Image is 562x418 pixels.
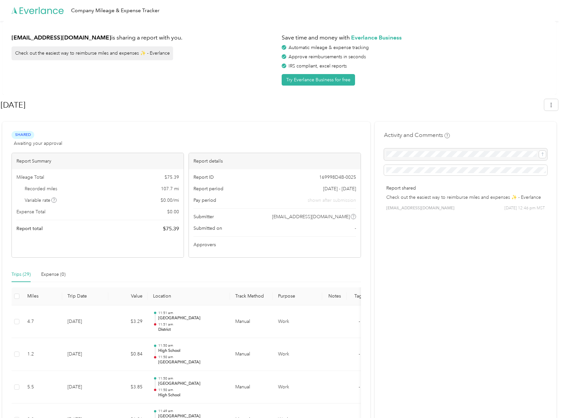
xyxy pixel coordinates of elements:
span: 107.7 mi [161,185,179,192]
span: [DATE] 12:46 pm MST [504,205,545,211]
p: 11:50 am [158,355,225,359]
span: $ 75.39 [163,225,179,233]
td: Work [273,305,322,338]
th: Miles [22,287,62,305]
span: Recorded miles [25,185,57,192]
td: $3.29 [108,305,148,338]
span: Awaiting your approval [14,140,62,147]
th: Tags [347,287,371,305]
span: - [359,384,360,390]
span: [EMAIL_ADDRESS][DOMAIN_NAME] [386,205,454,211]
span: $ 75.39 [165,174,179,181]
th: Location [148,287,230,305]
span: Variable rate [25,197,57,204]
p: [GEOGRAPHIC_DATA] [158,315,225,321]
span: Report period [193,185,223,192]
p: [GEOGRAPHIC_DATA] [158,359,225,365]
h1: Save time and money with [282,34,547,42]
div: Check out the easiest way to reimburse miles and expenses ✨ - Everlance [12,46,173,60]
div: Trips (29) [12,271,31,278]
strong: Everlance Business [351,34,402,41]
p: Check out the easiest way to reimburse miles and expenses ✨ - Everlance [386,194,545,201]
span: IRS compliant, excel reports [289,63,347,69]
span: 169998D4B-0025 [319,174,356,181]
span: Approvers [193,241,216,248]
span: Pay period [193,197,216,204]
div: Expense (0) [41,271,65,278]
span: Submitter [193,213,214,220]
span: Mileage Total [16,174,44,181]
td: $0.84 [108,338,148,371]
p: [GEOGRAPHIC_DATA] [158,381,225,387]
td: Manual [230,371,273,404]
td: Manual [230,338,273,371]
h4: Activity and Comments [384,131,450,139]
span: Shared [12,131,34,139]
td: 1.2 [22,338,62,371]
span: - [359,319,360,324]
div: Company Mileage & Expense Tracker [71,7,160,15]
span: Report ID [193,174,214,181]
th: Trip Date [62,287,108,305]
span: Expense Total [16,208,45,215]
td: $3.85 [108,371,148,404]
th: Value [108,287,148,305]
p: Report shared [386,185,545,192]
span: shown after submission [308,197,356,204]
p: High School [158,392,225,398]
td: 5.5 [22,371,62,404]
span: - [359,351,360,357]
span: $ 0.00 / mi [161,197,179,204]
p: 11:50 am [158,388,225,392]
td: [DATE] [62,338,108,371]
strong: [EMAIL_ADDRESS][DOMAIN_NAME] [12,34,111,41]
button: Try Everlance Business for free [282,74,355,86]
p: 11:50 am [158,343,225,348]
th: Purpose [273,287,322,305]
span: - [355,225,356,232]
span: [EMAIL_ADDRESS][DOMAIN_NAME] [272,213,350,220]
span: Report total [16,225,43,232]
p: District [158,327,225,333]
td: [DATE] [62,371,108,404]
p: 11:49 am [158,409,225,413]
p: 11:51 am [158,311,225,315]
div: Report details [189,153,361,169]
span: $ 0.00 [167,208,179,215]
th: Notes [322,287,347,305]
span: Automatic mileage & expense tracking [289,45,369,50]
p: 11:51 am [158,322,225,327]
h1: is sharing a report with you. [12,34,277,42]
td: Work [273,338,322,371]
span: [DATE] - [DATE] [323,185,356,192]
span: Approve reimbursements in seconds [289,54,366,60]
div: Report Summary [12,153,184,169]
td: Manual [230,305,273,338]
h1: Aug 2025 [1,97,540,113]
p: 11:50 am [158,376,225,381]
span: Submitted on [193,225,222,232]
td: Work [273,371,322,404]
th: Track Method [230,287,273,305]
td: 4.7 [22,305,62,338]
p: High School [158,348,225,354]
td: [DATE] [62,305,108,338]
